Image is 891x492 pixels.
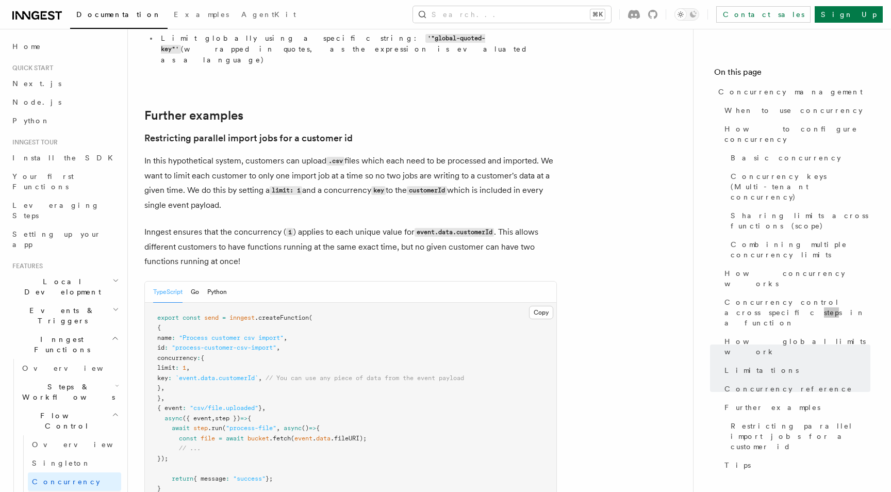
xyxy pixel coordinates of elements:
span: limit [157,364,175,371]
span: } [258,404,262,412]
span: ( [309,314,312,321]
a: Restricting parallel import jobs for a customer id [727,417,870,456]
span: // You can use any piece of data from the event payload [266,374,464,382]
span: Limitations [724,365,799,375]
span: bucket [247,435,269,442]
span: } [157,384,161,391]
button: Go [191,282,199,303]
a: Limitations [720,361,870,380]
span: Your first Functions [12,172,74,191]
a: Combining multiple concurrency limits [727,235,870,264]
span: , [262,404,266,412]
span: async [164,415,183,422]
span: Sharing limits across functions (scope) [731,210,870,231]
span: How global limits work [724,336,870,357]
span: Tips [724,460,751,470]
a: Your first Functions [8,167,121,196]
kbd: ⌘K [590,9,605,20]
span: Home [12,41,41,52]
p: Inngest ensures that the concurrency ( ) applies to each unique value for . This allows different... [144,225,557,269]
span: data [316,435,331,442]
a: Node.js [8,93,121,111]
span: }); [157,455,168,462]
code: .csv [326,157,344,166]
span: Restricting parallel import jobs for a customer id [731,421,870,452]
span: Local Development [8,276,112,297]
a: Concurrency [28,472,121,491]
span: Node.js [12,98,61,106]
code: key [371,186,386,195]
span: inngest [229,314,255,321]
span: const [183,314,201,321]
a: Restricting parallel import jobs for a customer id [144,131,353,145]
span: Inngest tour [8,138,58,146]
button: Search...⌘K [413,6,611,23]
span: Documentation [76,10,161,19]
span: Next.js [12,79,61,88]
span: How to configure concurrency [724,124,870,144]
a: Leveraging Steps [8,196,121,225]
span: , [161,384,164,391]
span: file [201,435,215,442]
span: { [316,424,320,432]
span: Basic concurrency [731,153,841,163]
a: Concurrency management [714,83,870,101]
a: Setting up your app [8,225,121,254]
code: event.data.customerId [415,228,494,237]
span: . [312,435,316,442]
span: { [157,324,161,331]
span: Concurrency management [718,87,863,97]
a: Concurrency control across specific steps in a function [720,293,870,332]
span: Overview [32,440,138,449]
a: Examples [168,3,235,28]
span: , [186,364,190,371]
span: Concurrency [32,478,100,486]
span: , [211,415,215,422]
span: : [226,475,229,482]
span: , [276,344,280,351]
p: In this hypothetical system, customers can upload files which each need to be processed and impor... [144,154,557,212]
a: Further examples [720,398,870,417]
a: Tips [720,456,870,474]
span: "Process customer csv import" [179,334,284,341]
span: = [219,435,222,442]
a: When to use concurrency [720,101,870,120]
span: : [175,364,179,371]
span: Quick start [8,64,53,72]
span: } [157,395,161,402]
a: Concurrency keys (Multi-tenant concurrency) [727,167,870,206]
span: send [204,314,219,321]
code: limit: 1 [270,186,302,195]
button: Toggle dark mode [674,8,699,21]
span: const [179,435,197,442]
button: Python [207,282,227,303]
span: = [222,314,226,321]
span: step }) [215,415,240,422]
span: { event [157,404,183,412]
span: When to use concurrency [724,105,863,116]
span: , [284,334,287,341]
span: `event.data.customerId` [175,374,258,382]
span: event [294,435,312,442]
a: Further examples [144,108,243,123]
a: Singleton [28,454,121,472]
h4: On this page [714,66,870,83]
a: Overview [18,359,121,378]
span: .run [208,424,222,432]
a: Sharing limits across functions (scope) [727,206,870,235]
span: , [161,395,164,402]
span: Overview [22,364,128,372]
span: , [276,424,280,432]
span: Install the SDK [12,154,119,162]
span: 1 [183,364,186,371]
span: () [302,424,309,432]
span: id [157,344,164,351]
span: Python [12,117,50,125]
span: name [157,334,172,341]
span: Setting up your app [12,230,101,249]
span: : [164,344,168,351]
a: Install the SDK [8,149,121,167]
a: Sign Up [815,6,883,23]
span: : [168,374,172,382]
a: Contact sales [716,6,811,23]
